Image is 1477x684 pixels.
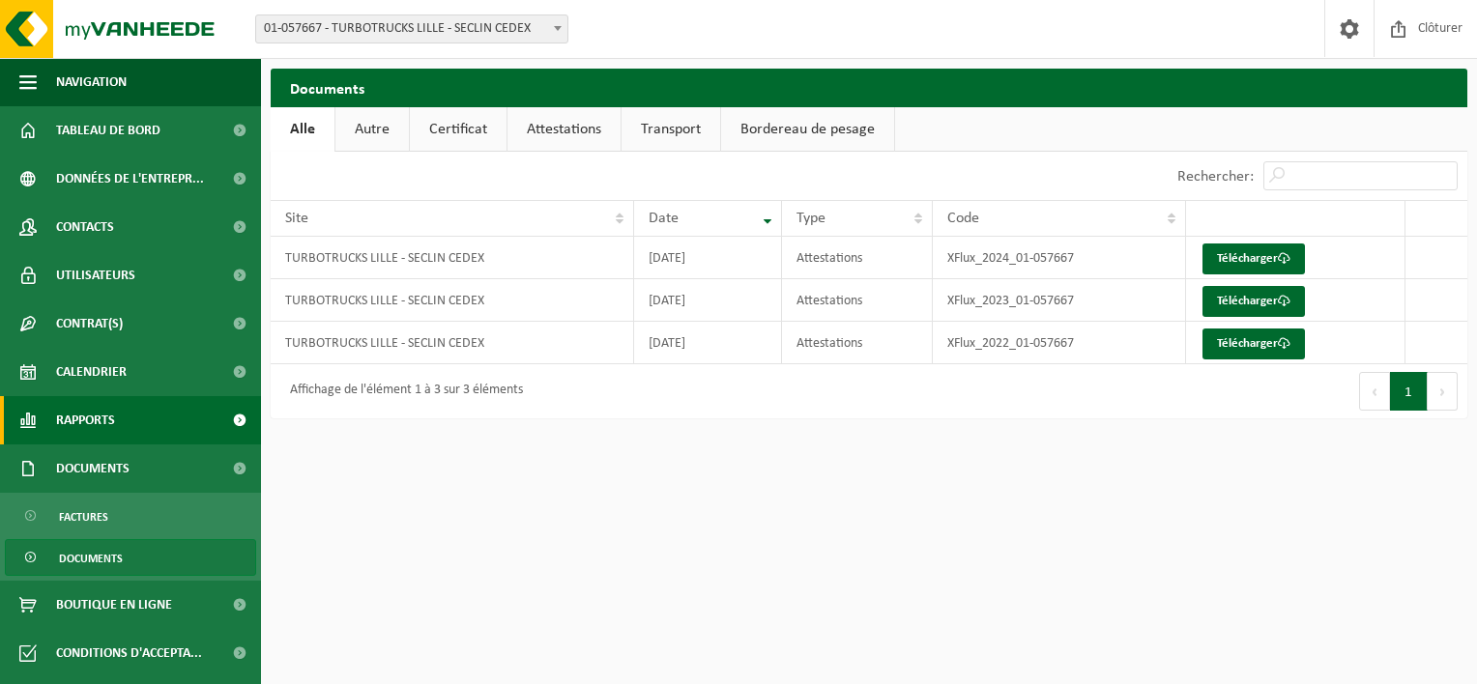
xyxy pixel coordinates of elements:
button: Next [1428,372,1458,411]
span: Code [947,211,979,226]
td: Attestations [782,322,934,364]
span: Boutique en ligne [56,581,172,629]
td: XFlux_2024_01-057667 [933,237,1186,279]
span: Date [649,211,679,226]
a: Autre [335,107,409,152]
a: Alle [271,107,334,152]
button: Previous [1359,372,1390,411]
td: Attestations [782,279,934,322]
span: Type [796,211,825,226]
span: Site [285,211,308,226]
td: XFlux_2023_01-057667 [933,279,1186,322]
span: 01-057667 - TURBOTRUCKS LILLE - SECLIN CEDEX [255,14,568,43]
span: Navigation [56,58,127,106]
a: Attestations [507,107,621,152]
a: Documents [5,539,256,576]
span: Contacts [56,203,114,251]
a: Factures [5,498,256,534]
span: Rapports [56,396,115,444]
span: Utilisateurs [56,251,135,299]
span: Tableau de bord [56,106,160,155]
span: Factures [59,499,108,535]
div: Affichage de l'élément 1 à 3 sur 3 éléments [280,374,523,409]
a: Télécharger [1202,328,1305,359]
a: Télécharger [1202,243,1305,274]
td: TURBOTRUCKS LILLE - SECLIN CEDEX [271,237,634,279]
a: Certificat [410,107,507,152]
span: Documents [56,444,130,493]
td: Attestations [782,237,934,279]
td: [DATE] [634,322,782,364]
td: XFlux_2022_01-057667 [933,322,1186,364]
label: Rechercher: [1177,169,1254,185]
a: Bordereau de pesage [721,107,894,152]
h2: Documents [271,69,1467,106]
td: [DATE] [634,237,782,279]
span: Documents [59,540,123,577]
button: 1 [1390,372,1428,411]
a: Transport [622,107,720,152]
td: TURBOTRUCKS LILLE - SECLIN CEDEX [271,322,634,364]
td: [DATE] [634,279,782,322]
span: Contrat(s) [56,299,123,348]
a: Télécharger [1202,286,1305,317]
span: Calendrier [56,348,127,396]
span: Données de l'entrepr... [56,155,204,203]
span: Conditions d'accepta... [56,629,202,677]
span: 01-057667 - TURBOTRUCKS LILLE - SECLIN CEDEX [256,15,567,43]
td: TURBOTRUCKS LILLE - SECLIN CEDEX [271,279,634,322]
